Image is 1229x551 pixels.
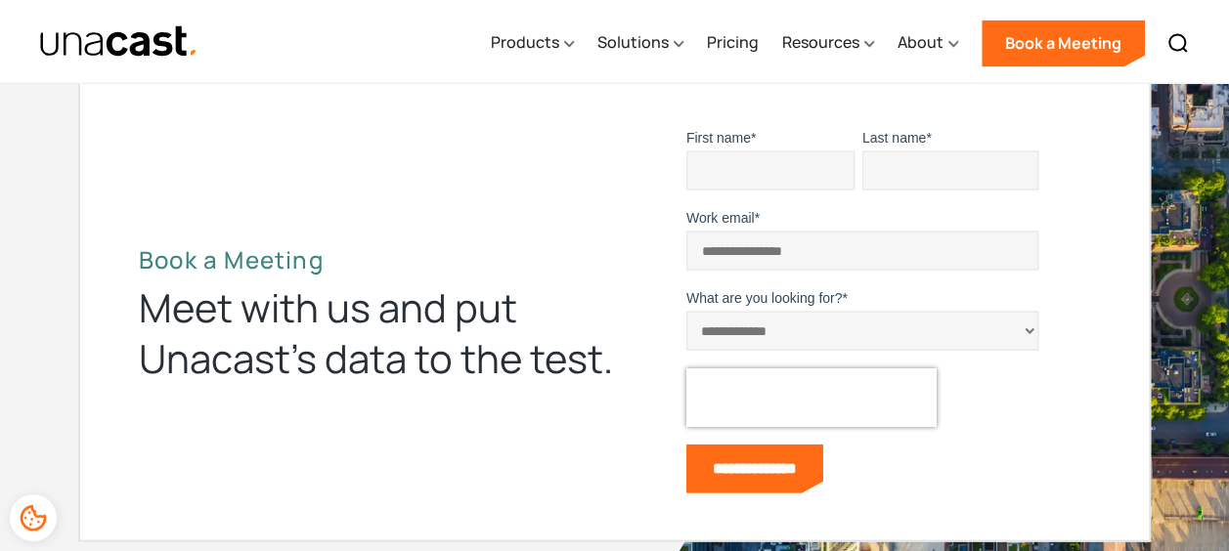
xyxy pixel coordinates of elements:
img: Search icon [1166,31,1190,55]
div: Products [491,30,559,54]
span: First name [686,129,751,145]
div: Solutions [597,3,683,83]
div: Meet with us and put Unacast’s data to the test. [139,281,615,383]
a: Book a Meeting [982,20,1145,66]
span: Work email [686,209,755,225]
div: Solutions [597,30,669,54]
div: About [898,3,958,83]
span: Last name [862,129,926,145]
div: Products [491,3,574,83]
h2: Book a Meeting [139,244,615,274]
div: Resources [782,30,859,54]
a: Pricing [707,3,759,83]
img: Unacast text logo [39,24,198,59]
a: home [39,24,198,59]
iframe: reCAPTCHA [686,367,937,426]
div: Cookie Preferences [10,494,57,541]
div: About [898,30,944,54]
div: Resources [782,3,874,83]
span: What are you looking for? [686,289,843,305]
